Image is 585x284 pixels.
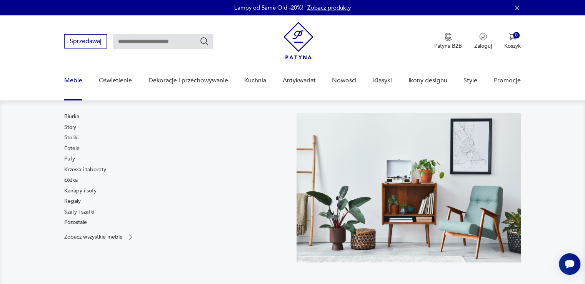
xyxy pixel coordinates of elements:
[200,37,209,46] button: Szukaj
[373,66,392,95] a: Klasyki
[307,4,351,12] a: Zobacz produkty
[504,42,521,50] p: Koszyk
[234,4,303,12] p: Lampy od Same Old -20%!
[64,234,123,239] p: Zobacz wszystkie meble
[434,42,462,50] p: Patyna B2B
[148,66,228,95] a: Dekoracje i przechowywanie
[283,66,316,95] a: Antykwariat
[64,219,87,226] a: Pozostałe
[64,134,78,142] a: Stoliki
[64,208,94,216] a: Szafy i szafki
[434,33,462,50] a: Ikona medaluPatyna B2B
[64,197,81,205] a: Regały
[434,33,462,50] button: Patyna B2B
[479,33,487,40] img: Ikonka użytkownika
[504,33,521,50] button: 0Koszyk
[513,32,520,38] div: 0
[64,113,79,120] a: Biurka
[297,113,521,262] img: 969d9116629659dbb0bd4e745da535dc.jpg
[408,66,447,95] a: Ikony designu
[64,155,75,163] a: Pufy
[494,66,521,95] a: Promocje
[64,176,78,184] a: Łóżka
[332,66,357,95] a: Nowości
[64,187,97,195] a: Kanapy i sofy
[64,39,107,45] a: Sprzedawaj
[508,33,516,40] img: Ikona koszyka
[64,233,134,241] a: Zobacz wszystkie meble
[64,166,106,174] a: Krzesła i taborety
[64,34,107,48] button: Sprzedawaj
[283,22,313,59] img: Patyna - sklep z meblami i dekoracjami vintage
[559,253,580,275] iframe: Smartsupp widget button
[64,124,76,131] a: Stoły
[474,33,492,50] button: Zaloguj
[99,66,132,95] a: Oświetlenie
[64,145,80,152] a: Fotele
[474,42,492,50] p: Zaloguj
[64,66,82,95] a: Meble
[244,66,266,95] a: Kuchnia
[463,66,477,95] a: Style
[444,33,452,41] img: Ikona medalu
